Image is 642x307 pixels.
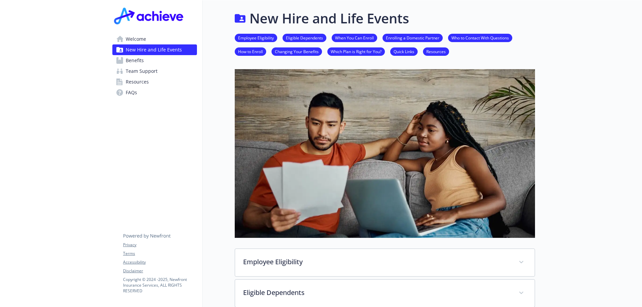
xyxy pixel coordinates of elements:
[123,242,197,248] a: Privacy
[243,288,511,298] p: Eligible Dependents
[249,8,409,28] h1: New Hire and Life Events
[235,34,277,41] a: Employee Eligibility
[123,251,197,257] a: Terms
[235,280,535,307] div: Eligible Dependents
[383,34,443,41] a: Enrolling a Domestic Partner
[423,48,449,54] a: Resources
[123,268,197,274] a: Disclaimer
[126,76,149,87] span: Resources
[243,257,511,267] p: Employee Eligibility
[327,48,385,54] a: Which Plan is Right for You?
[235,69,535,238] img: new hire page banner
[126,87,137,98] span: FAQs
[112,44,197,55] a: New Hire and Life Events
[112,76,197,87] a: Resources
[123,277,197,294] p: Copyright © 2024 - 2025 , Newfront Insurance Services, ALL RIGHTS RESERVED
[332,34,377,41] a: When You Can Enroll
[112,34,197,44] a: Welcome
[235,48,266,54] a: How to Enroll
[448,34,512,41] a: Who to Contact With Questions
[126,44,182,55] span: New Hire and Life Events
[272,48,322,54] a: Changing Your Benefits
[112,87,197,98] a: FAQs
[126,34,146,44] span: Welcome
[112,66,197,76] a: Team Support
[112,55,197,66] a: Benefits
[123,259,197,265] a: Accessibility
[126,66,157,76] span: Team Support
[390,48,418,54] a: Quick Links
[126,55,144,66] span: Benefits
[283,34,326,41] a: Eligible Dependents
[235,249,535,276] div: Employee Eligibility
